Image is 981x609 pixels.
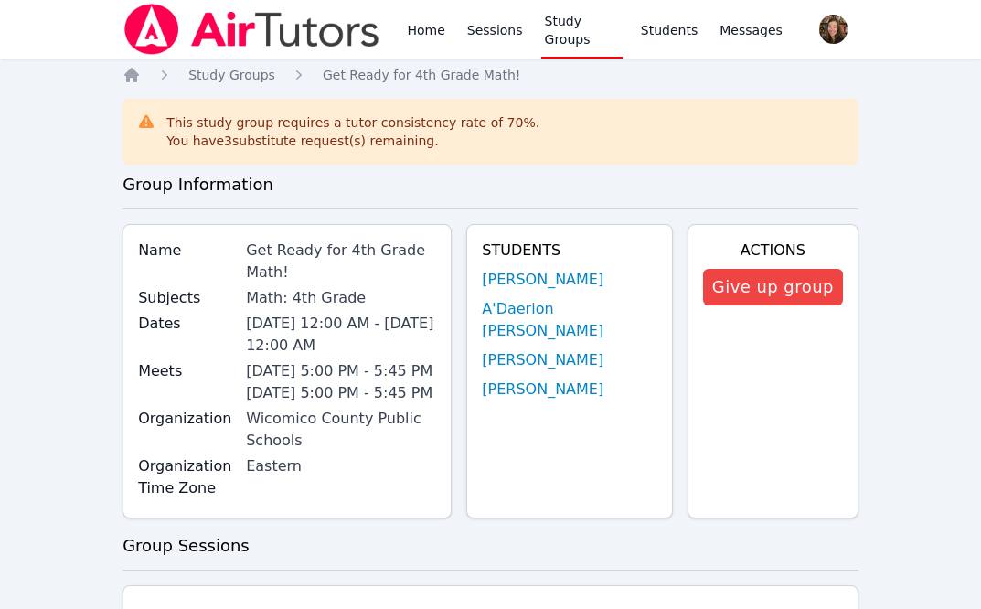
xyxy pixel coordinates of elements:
label: Subjects [138,287,235,309]
h3: Group Information [123,172,858,198]
a: Study Groups [188,66,275,84]
div: Wicomico County Public Schools [246,408,436,452]
label: Meets [138,360,235,382]
label: Organization Time Zone [138,455,235,499]
li: [DATE] 5:00 PM - 5:45 PM [246,382,436,404]
a: Get Ready for 4th Grade Math! [323,66,521,84]
a: [PERSON_NAME] [482,349,603,371]
h4: Actions [703,240,843,262]
li: [DATE] 5:00 PM - 5:45 PM [246,360,436,382]
a: A'Daerion [PERSON_NAME] [482,298,656,342]
img: Air Tutors [123,4,381,55]
div: You have 3 substitute request(s) remaining. [166,132,539,150]
div: Math: 4th Grade [246,287,436,309]
div: Eastern [246,455,436,477]
span: Messages [720,21,783,39]
div: This study group requires a tutor consistency rate of 70 %. [166,113,539,150]
label: Name [138,240,235,262]
span: Study Groups [188,68,275,82]
div: Get Ready for 4th Grade Math! [246,240,436,283]
nav: Breadcrumb [123,66,858,84]
a: [PERSON_NAME] [482,379,603,401]
a: [PERSON_NAME] [482,269,603,291]
label: Organization [138,408,235,430]
button: Give up group [703,269,843,305]
span: [DATE] 12:00 AM - [DATE] 12:00 AM [246,315,433,354]
label: Dates [138,313,235,335]
h3: Group Sessions [123,533,858,559]
h4: Students [482,240,656,262]
span: Get Ready for 4th Grade Math! [323,68,521,82]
